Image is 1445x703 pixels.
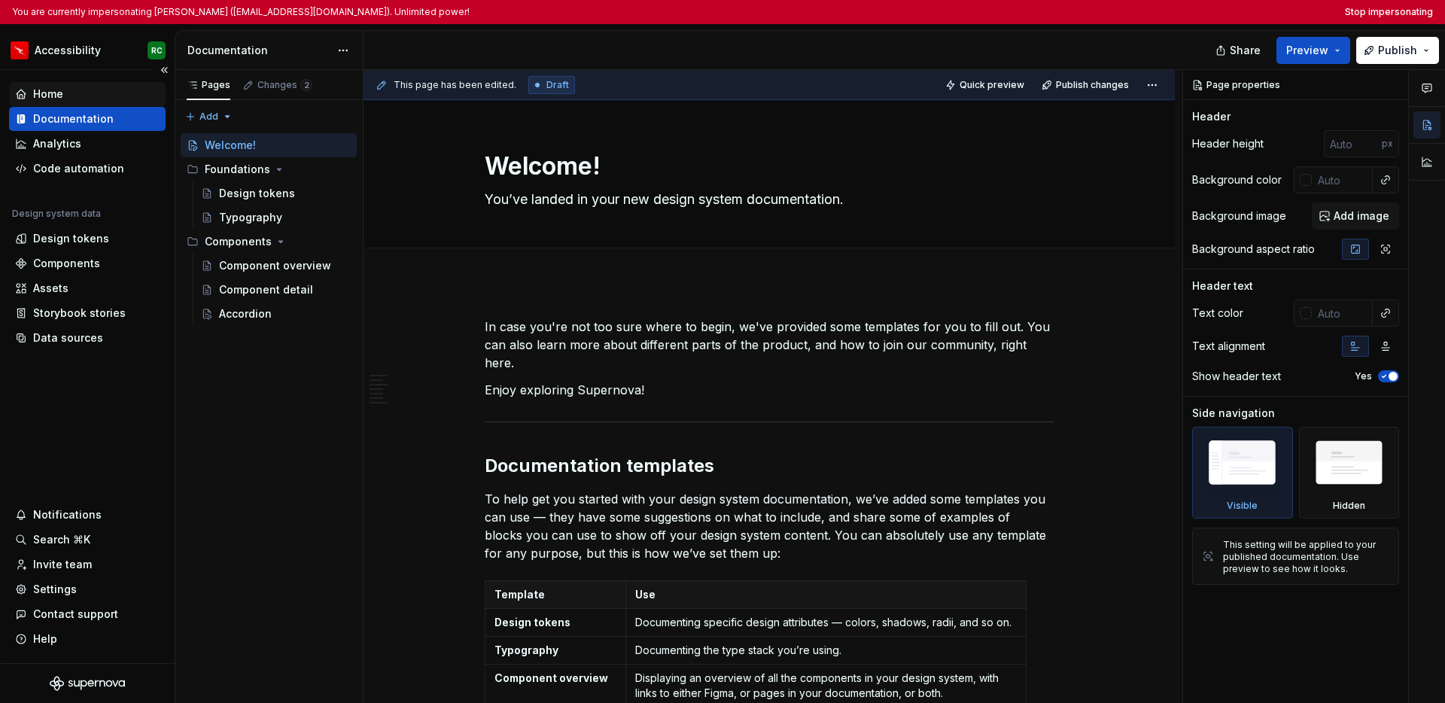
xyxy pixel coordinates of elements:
[9,132,166,156] a: Analytics
[9,552,166,577] a: Invite team
[199,111,218,123] span: Add
[1334,208,1389,224] span: Add image
[1227,500,1258,512] div: Visible
[1056,79,1129,91] span: Publish changes
[960,79,1024,91] span: Quick preview
[9,107,166,131] a: Documentation
[1312,300,1373,327] input: Auto
[195,205,357,230] a: Typography
[219,210,282,225] div: Typography
[33,557,92,572] div: Invite team
[9,528,166,552] button: Search ⌘K
[9,276,166,300] a: Assets
[1355,370,1372,382] label: Yes
[219,258,331,273] div: Component overview
[151,44,163,56] div: RC
[1345,6,1433,18] button: Stop impersonating
[35,43,101,58] div: Accessibility
[33,631,57,647] div: Help
[635,587,1016,602] p: Use
[181,157,357,181] div: Foundations
[1382,138,1393,150] p: px
[635,643,1016,658] p: Documenting the type stack you’re using.
[181,230,357,254] div: Components
[33,87,63,102] div: Home
[1324,130,1382,157] input: Auto
[33,111,114,126] div: Documentation
[195,302,357,326] a: Accordion
[187,79,230,91] div: Pages
[33,136,81,151] div: Analytics
[3,34,172,66] button: AccessibilityRC
[485,381,1054,399] p: Enjoy exploring Supernova!
[300,79,312,91] span: 2
[9,251,166,275] a: Components
[494,644,558,656] strong: Typography
[9,503,166,527] button: Notifications
[1192,369,1281,384] div: Show header text
[33,507,102,522] div: Notifications
[219,306,272,321] div: Accordion
[33,256,100,271] div: Components
[485,490,1054,562] p: To help get you started with your design system documentation, we’ve added some templates you can...
[33,281,68,296] div: Assets
[494,671,608,684] strong: Component overview
[1276,37,1350,64] button: Preview
[33,607,118,622] div: Contact support
[1037,75,1136,96] button: Publish changes
[33,161,124,176] div: Code automation
[12,208,101,220] div: Design system data
[482,148,1051,184] textarea: Welcome!
[9,82,166,106] a: Home
[33,532,90,547] div: Search ⌘K
[1192,109,1231,124] div: Header
[485,318,1054,372] p: In case you're not too sure where to begin, we've provided some templates for you to fill out. Yo...
[1223,539,1389,575] div: This setting will be applied to your published documentation. Use preview to see how it looks.
[485,454,1054,478] h2: Documentation templates
[12,6,470,18] p: You are currently impersonating [PERSON_NAME] ([EMAIL_ADDRESS][DOMAIN_NAME]). Unlimited power!
[1192,406,1275,421] div: Side navigation
[9,301,166,325] a: Storybook stories
[1192,172,1282,187] div: Background color
[1208,37,1270,64] button: Share
[9,227,166,251] a: Design tokens
[181,133,357,157] a: Welcome!
[394,79,516,91] span: This page has been edited.
[205,162,270,177] div: Foundations
[1192,208,1286,224] div: Background image
[1192,136,1264,151] div: Header height
[9,326,166,350] a: Data sources
[9,577,166,601] a: Settings
[1192,339,1265,354] div: Text alignment
[1192,427,1293,519] div: Visible
[1378,43,1417,58] span: Publish
[1356,37,1439,64] button: Publish
[187,43,330,58] div: Documentation
[1286,43,1328,58] span: Preview
[257,79,312,91] div: Changes
[33,330,103,345] div: Data sources
[33,582,77,597] div: Settings
[181,133,357,326] div: Page tree
[635,671,1016,701] p: Displaying an overview of all the components in your design system, with links to either Figma, o...
[181,106,237,127] button: Add
[219,186,295,201] div: Design tokens
[33,306,126,321] div: Storybook stories
[494,616,570,628] strong: Design tokens
[205,138,256,153] div: Welcome!
[1192,278,1253,294] div: Header text
[941,75,1031,96] button: Quick preview
[1192,242,1315,257] div: Background aspect ratio
[9,627,166,651] button: Help
[1312,166,1373,193] input: Auto
[219,282,313,297] div: Component detail
[1299,427,1400,519] div: Hidden
[11,41,29,59] img: 6b187050-a3ed-48aa-8485-808e17fcee26.png
[1192,306,1243,321] div: Text color
[1333,500,1365,512] div: Hidden
[9,602,166,626] button: Contact support
[154,59,175,81] button: Collapse sidebar
[50,676,125,691] a: Supernova Logo
[1230,43,1261,58] span: Share
[205,234,272,249] div: Components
